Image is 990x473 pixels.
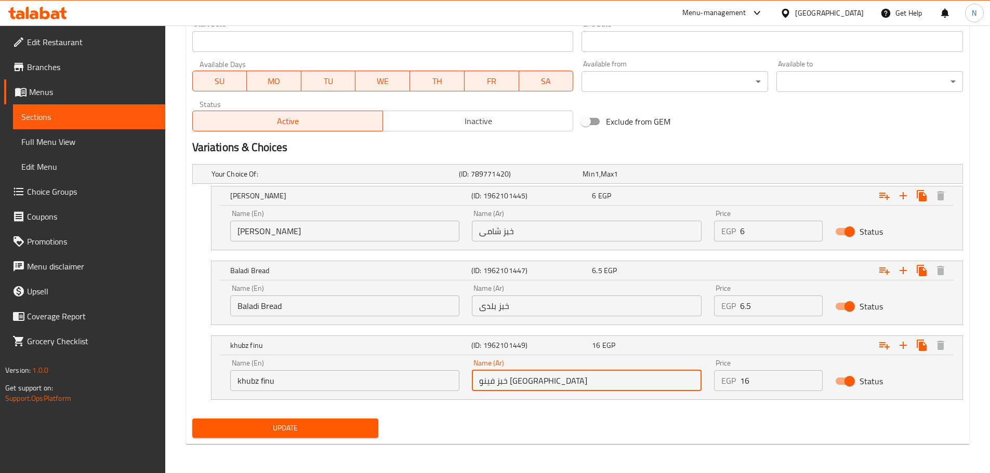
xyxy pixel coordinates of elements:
[414,74,460,89] span: TH
[583,169,702,179] div: ,
[21,136,157,148] span: Full Menu View
[230,340,467,350] h5: khubz finu
[27,36,157,48] span: Edit Restaurant
[27,185,157,198] span: Choice Groups
[875,186,894,205] button: Add choice group
[913,261,931,280] button: Clone new choice
[27,310,157,322] span: Coverage Report
[192,418,379,438] button: Update
[606,115,670,128] span: Exclude from GEM
[931,336,950,355] button: Delete khubz finu
[27,61,157,73] span: Branches
[894,186,913,205] button: Add new choice
[27,335,157,347] span: Grocery Checklist
[472,295,702,316] input: Enter name Ar
[740,370,823,391] input: Please enter price
[410,71,465,91] button: TH
[212,261,962,280] div: Expand
[740,295,823,316] input: Please enter price
[230,370,460,391] input: Enter name En
[519,71,574,91] button: SA
[27,235,157,248] span: Promotions
[894,261,913,280] button: Add new choice
[230,221,460,241] input: Enter name En
[582,71,768,92] div: ​
[360,74,406,89] span: WE
[27,285,157,298] span: Upsell
[602,339,615,352] span: EGP
[913,336,931,355] button: Clone new choice
[197,114,379,129] span: Active
[860,225,883,238] span: Status
[4,254,165,279] a: Menu disclaimer
[13,104,165,129] a: Sections
[459,169,578,179] h5: (ID: 789771420)
[471,191,588,201] h5: (ID: 1962101445)
[201,422,371,435] span: Update
[301,71,356,91] button: TU
[387,114,569,129] span: Inactive
[795,7,864,19] div: [GEOGRAPHIC_DATA]
[382,111,573,131] button: Inactive
[13,154,165,179] a: Edit Menu
[875,336,894,355] button: Add choice group
[230,191,467,201] h5: [PERSON_NAME]
[4,229,165,254] a: Promotions
[4,79,165,104] a: Menus
[931,261,950,280] button: Delete Baladi Bread
[355,71,410,91] button: WE
[721,374,736,387] p: EGP
[894,336,913,355] button: Add new choice
[860,300,883,313] span: Status
[472,221,702,241] input: Enter name Ar
[4,329,165,354] a: Grocery Checklist
[595,167,599,181] span: 1
[465,71,519,91] button: FR
[192,111,383,131] button: Active
[230,265,467,276] h5: Baladi Bread
[776,71,963,92] div: ​
[13,129,165,154] a: Full Menu View
[27,210,157,223] span: Coupons
[931,186,950,205] button: Delete Shami Bread
[193,165,962,183] div: Expand
[212,336,962,355] div: Expand
[604,264,617,277] span: EGP
[4,279,165,304] a: Upsell
[192,140,963,155] h2: Variations & Choices
[472,370,702,391] input: Enter name Ar
[601,167,614,181] span: Max
[212,169,455,179] h5: Your Choice Of:
[4,30,165,55] a: Edit Restaurant
[471,340,588,350] h5: (ID: 1962101449)
[682,7,746,19] div: Menu-management
[592,189,596,202] span: 6
[4,204,165,229] a: Coupons
[583,167,595,181] span: Min
[29,86,157,98] span: Menus
[5,363,31,377] span: Version:
[972,7,976,19] span: N
[592,264,602,277] span: 6.5
[740,221,823,241] input: Please enter price
[913,186,931,205] button: Clone new choice
[4,179,165,204] a: Choice Groups
[860,375,883,387] span: Status
[614,167,618,181] span: 1
[721,225,736,237] p: EGP
[212,186,962,205] div: Expand
[598,189,611,202] span: EGP
[4,304,165,329] a: Coverage Report
[247,71,301,91] button: MO
[469,74,515,89] span: FR
[5,391,71,405] a: Support.OpsPlatform
[4,55,165,79] a: Branches
[197,74,243,89] span: SU
[471,265,588,276] h5: (ID: 1962101447)
[192,71,247,91] button: SU
[21,160,157,173] span: Edit Menu
[875,261,894,280] button: Add choice group
[592,339,600,352] span: 16
[5,381,53,395] span: Get support on:
[32,363,48,377] span: 1.0.0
